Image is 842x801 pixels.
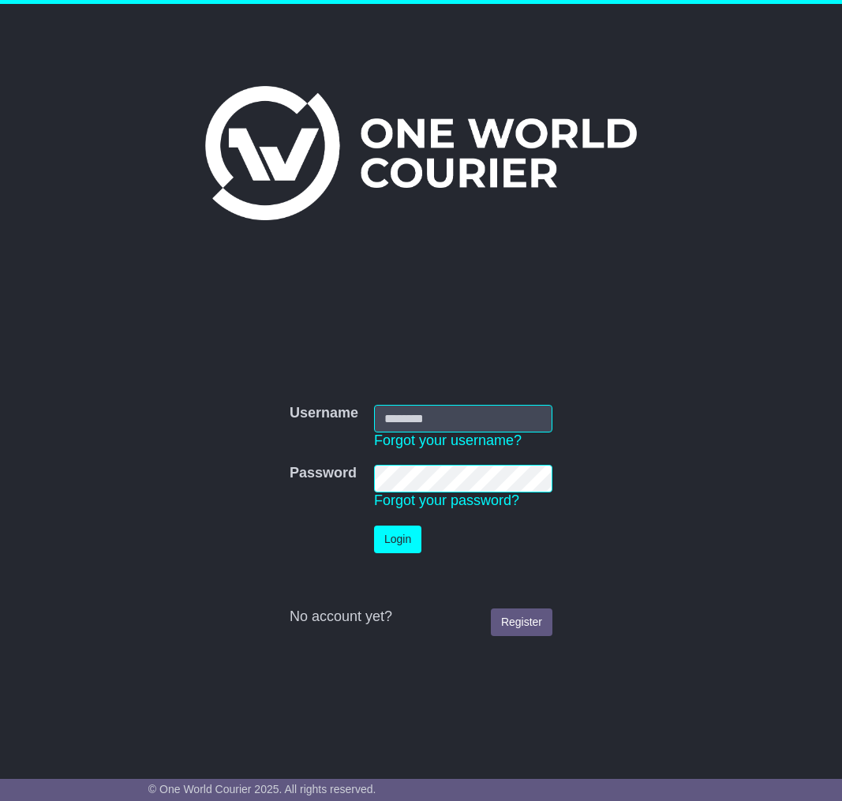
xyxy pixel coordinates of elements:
[290,608,552,626] div: No account yet?
[374,526,421,553] button: Login
[290,405,358,422] label: Username
[374,492,519,508] a: Forgot your password?
[290,465,357,482] label: Password
[491,608,552,636] a: Register
[148,783,376,795] span: © One World Courier 2025. All rights reserved.
[374,432,522,448] a: Forgot your username?
[205,86,636,220] img: One World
